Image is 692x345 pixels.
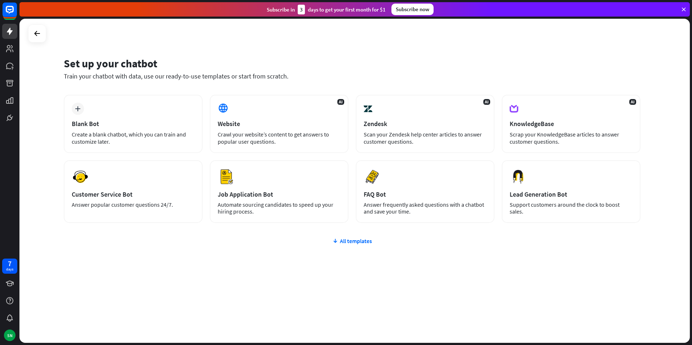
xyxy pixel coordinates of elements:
div: 3 [298,5,305,14]
div: SN [4,330,15,341]
div: Subscribe now [391,4,434,15]
div: days [6,267,13,272]
a: 7 days [2,259,17,274]
div: Subscribe in days to get your first month for $1 [267,5,386,14]
div: 7 [8,260,12,267]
